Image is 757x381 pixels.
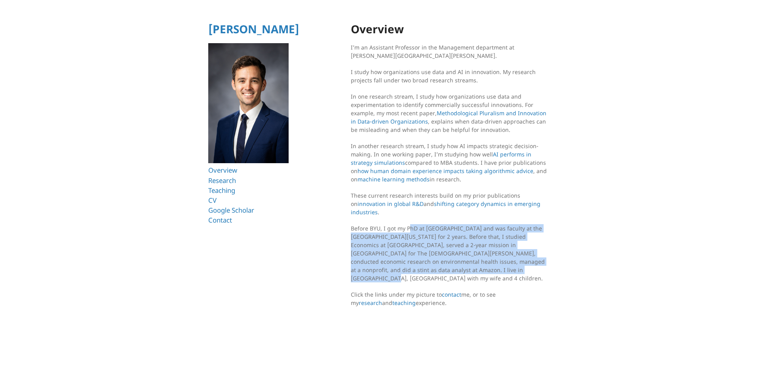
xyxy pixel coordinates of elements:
[351,224,549,282] p: Before BYU, I got my PhD at [GEOGRAPHIC_DATA] and was faculty at the [GEOGRAPHIC_DATA][US_STATE] ...
[208,43,289,164] img: Ryan T Allen HBS
[358,200,424,208] a: innovation in global R&D
[442,291,461,298] a: contact
[208,206,254,215] a: Google Scholar
[351,109,546,125] a: Methodological Pluralism and Innovation in Data-driven Organizations
[351,150,531,166] a: AI performs in strategy simulations
[351,200,540,216] a: shifting category dynamics in emerging industries
[208,186,235,195] a: Teaching
[351,142,549,183] p: In another research stream, I study how AI impacts strategic decision-making. In one working pape...
[392,299,416,307] a: teaching
[351,191,549,216] p: These current research interests build on my prior publications on and .
[351,23,549,35] h1: Overview
[358,167,533,175] a: how human domain experience impacts taking algorithmic advice
[359,299,382,307] a: research
[358,175,430,183] a: machine learning methods
[351,92,549,134] p: In one research stream, I study how organizations use data and experimentation to identify commer...
[351,43,549,60] p: I’m an Assistant Professor in the Management department at [PERSON_NAME][GEOGRAPHIC_DATA][PERSON_...
[351,68,549,84] p: I study how organizations use data and AI in innovation. My research projects fall under two broa...
[208,196,217,205] a: CV
[208,176,236,185] a: Research
[208,166,237,175] a: Overview
[208,21,299,36] a: [PERSON_NAME]
[351,290,549,307] p: Click the links under my picture to me, or to see my and experience.
[208,215,232,225] a: Contact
